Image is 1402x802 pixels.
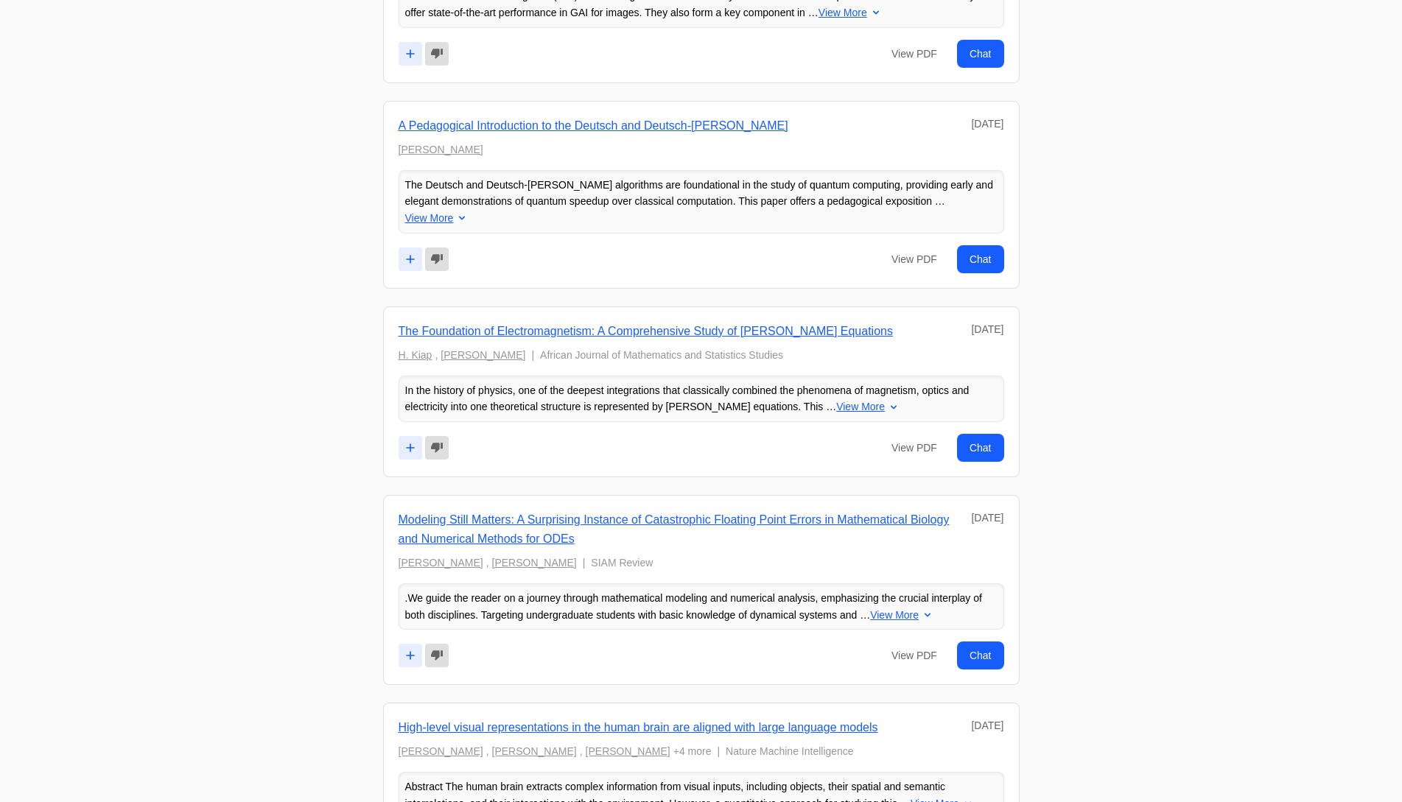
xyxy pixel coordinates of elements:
a: [PERSON_NAME] [492,555,577,571]
a: View PDF [879,641,950,669]
a: View PDF [879,40,950,68]
a: Modeling Still Matters: A Surprising Instance of Catastrophic Floating Point Errors in Mathematic... [399,513,950,545]
div: [DATE] [971,322,1003,337]
a: [PERSON_NAME] [492,743,577,760]
a: View PDF [879,245,950,273]
span: View More [405,210,454,227]
button: View More [819,4,882,21]
a: Chat [957,245,1004,273]
span: View More [819,4,867,21]
span: The Deutsch and Deutsch-[PERSON_NAME] algorithms are foundational in the study of quantum computi... [405,179,993,225]
div: [DATE] [971,510,1003,525]
span: View More [836,398,885,415]
a: [PERSON_NAME] [399,555,483,571]
span: SIAM Review [591,555,653,571]
a: Chat [957,40,1004,68]
span: African Journal of Mathematics and Statistics Studies [540,347,783,364]
button: View More [405,210,469,227]
a: H. Kiap [399,347,432,364]
span: +4 more [673,743,712,760]
span: , [486,555,489,571]
button: View More [836,398,900,415]
span: | [583,555,586,571]
a: Chat [957,641,1004,669]
a: View PDF [879,434,950,462]
a: [PERSON_NAME] [586,743,670,760]
span: Nature Machine Intelligence [726,743,854,760]
span: | [531,347,534,364]
span: | [717,743,720,760]
div: [DATE] [971,718,1003,733]
span: .We guide the reader on a journey through mathematical modeling and numerical analysis, emphasizi... [405,592,982,621]
a: A Pedagogical Introduction to the Deutsch and Deutsch-[PERSON_NAME] [399,119,788,132]
a: [PERSON_NAME] [399,141,483,158]
button: View More [870,607,933,624]
a: High-level visual representations in the human brain are aligned with large language models [399,721,878,734]
span: , [580,743,583,760]
span: In the history of physics, one of the deepest integrations that classically combined the phenomen... [405,384,970,413]
div: [DATE] [971,116,1003,131]
span: , [486,743,489,760]
span: , [435,347,438,364]
a: [PERSON_NAME] [441,347,525,364]
a: The Foundation of Electromagnetism: A Comprehensive Study of [PERSON_NAME] Equations [399,325,893,337]
a: Chat [957,434,1004,462]
a: [PERSON_NAME] [399,743,483,760]
span: View More [870,607,919,624]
